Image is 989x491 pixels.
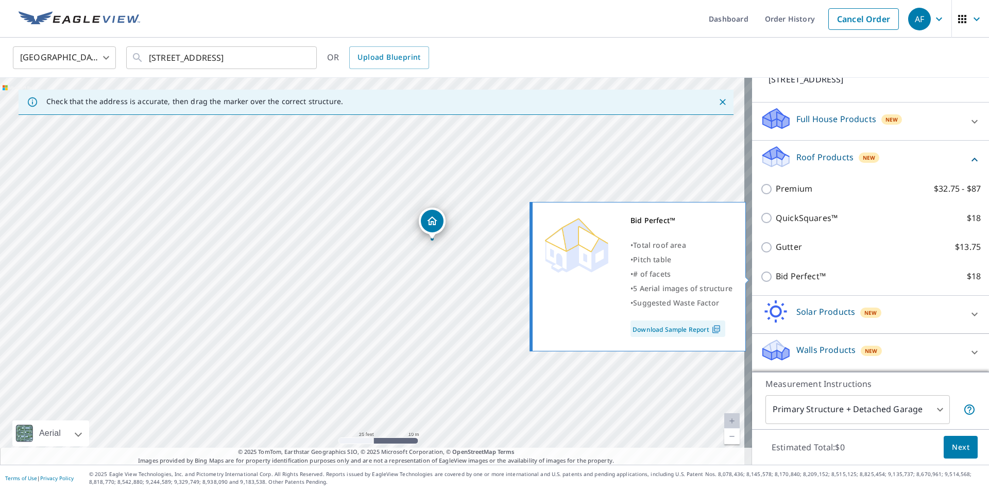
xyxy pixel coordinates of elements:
button: Next [944,436,978,459]
img: Premium [540,213,612,275]
span: © 2025 TomTom, Earthstar Geographics SIO, © 2025 Microsoft Corporation, © [238,448,515,456]
span: New [863,154,876,162]
span: Upload Blueprint [357,51,420,64]
img: Pdf Icon [709,325,723,334]
p: $13.75 [955,241,981,253]
a: Terms of Use [5,475,37,482]
a: Privacy Policy [40,475,74,482]
img: EV Logo [19,11,140,27]
p: Check that the address is accurate, then drag the marker over the correct structure. [46,97,343,106]
button: Close [716,95,729,109]
div: • [630,252,732,267]
div: • [630,238,732,252]
div: Full House ProductsNew [760,107,981,136]
p: Measurement Instructions [765,378,976,390]
p: $18 [967,212,981,225]
p: | [5,475,74,481]
div: Aerial [12,420,89,446]
p: Walls Products [796,344,856,356]
span: New [885,115,898,124]
div: Primary Structure + Detached Garage [765,395,950,424]
a: Terms [498,448,515,455]
div: Walls ProductsNew [760,338,981,367]
p: Solar Products [796,306,855,318]
p: Roof Products [796,151,854,163]
div: Aerial [36,420,64,446]
input: Search by address or latitude-longitude [149,43,296,72]
div: [GEOGRAPHIC_DATA] [13,43,116,72]
p: QuickSquares™ [776,212,838,225]
p: Premium [776,182,812,195]
span: Total roof area [633,240,686,250]
a: Current Level 20, Zoom Out [724,429,740,444]
div: Solar ProductsNew [760,300,981,329]
p: Full House Products [796,113,876,125]
div: • [630,267,732,281]
span: # of facets [633,269,671,279]
a: Upload Blueprint [349,46,429,69]
p: © 2025 Eagle View Technologies, Inc. and Pictometry International Corp. All Rights Reserved. Repo... [89,470,984,486]
span: Pitch table [633,255,671,264]
p: Estimated Total: $0 [763,436,853,459]
span: Suggested Waste Factor [633,298,719,308]
p: Gutter [776,241,802,253]
div: Roof ProductsNew [760,145,981,174]
div: Dropped pin, building 1, Residential property, 3273 Glenwillow Ct Bargersville, IN 46106 [419,208,446,240]
div: OR [327,46,429,69]
span: New [864,309,877,317]
span: 5 Aerial images of structure [633,283,732,293]
span: Your report will include the primary structure and a detached garage if one exists. [963,403,976,416]
p: $32.75 - $87 [934,182,981,195]
div: Bid Perfect™ [630,213,732,228]
span: Next [952,441,969,454]
a: Current Level 20, Zoom In Disabled [724,413,740,429]
div: • [630,296,732,310]
a: Download Sample Report [630,320,725,337]
p: Bid Perfect™ [776,270,826,283]
p: [STREET_ADDRESS] [769,73,944,86]
div: AF [908,8,931,30]
span: New [865,347,878,355]
p: $18 [967,270,981,283]
div: • [630,281,732,296]
a: Cancel Order [828,8,899,30]
a: OpenStreetMap [452,448,496,455]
